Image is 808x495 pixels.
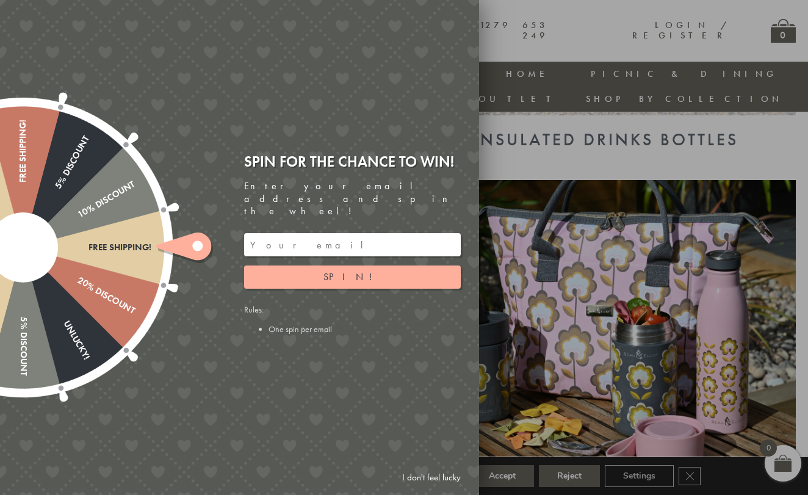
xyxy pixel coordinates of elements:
div: Free shipping! [23,242,151,253]
div: 10% Discount [20,179,136,252]
div: Enter your email address and spin the wheel! [244,180,461,218]
div: Free shipping! [18,120,28,248]
a: I don't feel lucky [396,466,467,489]
div: 5% Discount [18,248,28,376]
span: Spin! [323,270,381,283]
div: 20% Discount [20,243,136,316]
div: 5% Discount [18,134,92,250]
li: One spin per email [269,323,461,334]
input: Your email [244,233,461,256]
button: Spin! [244,266,461,289]
div: Spin for the chance to win! [244,152,461,171]
div: Rules: [244,304,461,334]
div: Unlucky! [18,245,92,361]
